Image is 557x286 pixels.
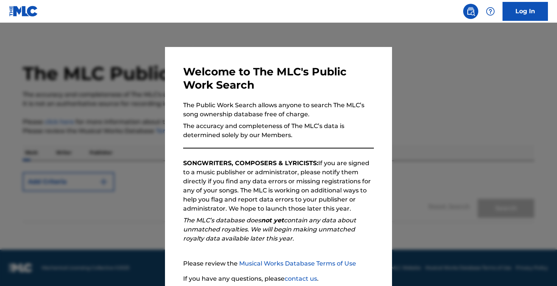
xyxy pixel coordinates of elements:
p: Please review the [183,259,374,268]
p: If you have any questions, please . [183,274,374,283]
a: contact us [285,275,317,282]
strong: not yet [261,217,284,224]
em: The MLC’s database does contain any data about unmatched royalties. We will begin making unmatche... [183,217,356,242]
img: help [486,7,495,16]
a: Public Search [463,4,478,19]
a: Log In [503,2,548,21]
img: MLC Logo [9,6,38,17]
p: The Public Work Search allows anyone to search The MLC’s song ownership database free of charge. [183,101,374,119]
a: Musical Works Database Terms of Use [239,260,356,267]
div: Help [483,4,498,19]
h3: Welcome to The MLC's Public Work Search [183,65,374,92]
p: If you are signed to a music publisher or administrator, please notify them directly if you find ... [183,159,374,213]
p: The accuracy and completeness of The MLC’s data is determined solely by our Members. [183,122,374,140]
img: search [466,7,475,16]
strong: SONGWRITERS, COMPOSERS & LYRICISTS: [183,159,318,167]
